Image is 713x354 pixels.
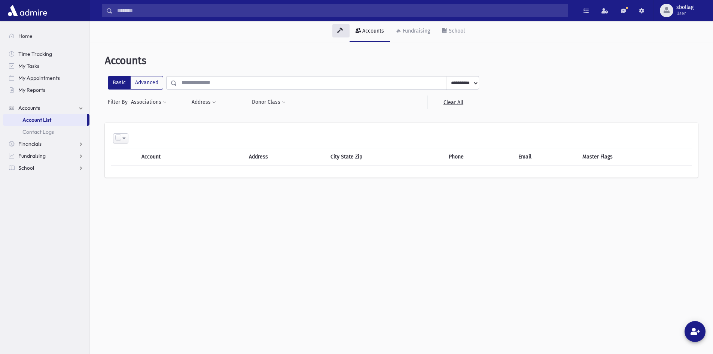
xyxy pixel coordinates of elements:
a: Fundraising [390,21,436,42]
a: Financials [3,138,89,150]
a: School [436,21,471,42]
input: Search [113,4,568,17]
a: My Tasks [3,60,89,72]
span: Time Tracking [18,51,52,57]
span: My Reports [18,87,45,93]
a: Accounts [350,21,390,42]
label: Advanced [130,76,163,90]
span: User [676,10,694,16]
a: Contact Logs [3,126,89,138]
button: Associations [131,96,167,109]
th: Email [514,148,578,165]
span: Account List [22,117,51,123]
span: Financials [18,140,42,147]
a: Clear All [427,96,479,109]
span: Fundraising [18,152,46,159]
img: AdmirePro [6,3,49,18]
th: Account [137,148,219,165]
span: School [18,164,34,171]
div: FilterModes [108,76,163,90]
a: Home [3,30,89,42]
span: Accounts [105,54,146,67]
a: My Appointments [3,72,89,84]
button: Donor Class [252,96,286,109]
th: Phone [444,148,514,165]
span: My Appointments [18,75,60,81]
span: Filter By [108,98,131,106]
span: Contact Logs [22,128,54,135]
button: Address [191,96,216,109]
label: Basic [108,76,131,90]
div: School [447,28,465,34]
th: City State Zip [326,148,444,165]
a: Accounts [3,102,89,114]
span: My Tasks [18,63,39,69]
span: Home [18,33,33,39]
span: sbollag [676,4,694,10]
a: Time Tracking [3,48,89,60]
div: Accounts [361,28,384,34]
a: Fundraising [3,150,89,162]
a: My Reports [3,84,89,96]
span: Accounts [18,105,40,111]
th: Master Flags [578,148,692,165]
a: Account List [3,114,87,126]
a: School [3,162,89,174]
th: Address [244,148,326,165]
div: Fundraising [401,28,430,34]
